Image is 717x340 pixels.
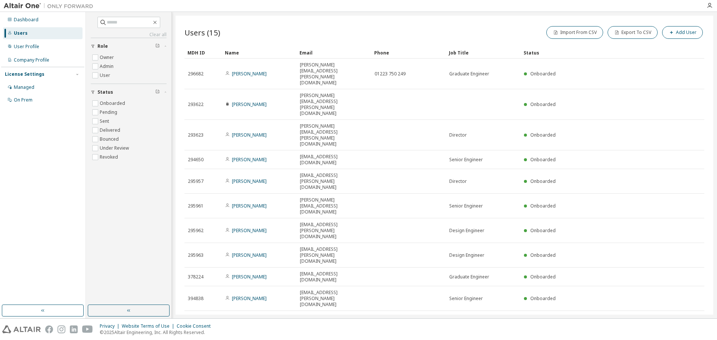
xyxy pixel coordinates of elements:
[232,71,267,77] a: [PERSON_NAME]
[122,323,177,329] div: Website Terms of Use
[155,89,160,95] span: Clear filter
[300,93,368,116] span: [PERSON_NAME][EMAIL_ADDRESS][PERSON_NAME][DOMAIN_NAME]
[530,132,556,138] span: Onboarded
[530,274,556,280] span: Onboarded
[300,246,368,264] span: [EMAIL_ADDRESS][PERSON_NAME][DOMAIN_NAME]
[14,17,38,23] div: Dashboard
[14,44,39,50] div: User Profile
[524,47,665,59] div: Status
[188,157,204,163] span: 294650
[300,123,368,147] span: [PERSON_NAME][EMAIL_ADDRESS][PERSON_NAME][DOMAIN_NAME]
[225,47,294,59] div: Name
[232,132,267,138] a: [PERSON_NAME]
[300,62,368,86] span: [PERSON_NAME][EMAIL_ADDRESS][PERSON_NAME][DOMAIN_NAME]
[187,47,219,59] div: MDH ID
[100,99,127,108] label: Onboarded
[188,274,204,280] span: 378224
[100,126,122,135] label: Delivered
[449,178,467,184] span: Director
[300,197,368,215] span: [PERSON_NAME][EMAIL_ADDRESS][DOMAIN_NAME]
[4,2,97,10] img: Altair One
[188,296,204,302] span: 394838
[177,323,215,329] div: Cookie Consent
[232,227,267,234] a: [PERSON_NAME]
[232,252,267,258] a: [PERSON_NAME]
[300,154,368,166] span: [EMAIL_ADDRESS][DOMAIN_NAME]
[530,178,556,184] span: Onboarded
[45,325,53,333] img: facebook.svg
[97,89,113,95] span: Status
[300,271,368,283] span: [EMAIL_ADDRESS][DOMAIN_NAME]
[188,71,204,77] span: 296682
[449,252,484,258] span: Design Engineer
[300,290,368,308] span: [EMAIL_ADDRESS][PERSON_NAME][DOMAIN_NAME]
[91,32,167,38] a: Clear all
[449,47,518,59] div: Job Title
[300,172,368,190] span: [EMAIL_ADDRESS][PERSON_NAME][DOMAIN_NAME]
[14,97,32,103] div: On Prem
[188,102,204,107] span: 293622
[100,71,112,80] label: User
[530,101,556,107] span: Onboarded
[91,38,167,54] button: Role
[155,43,160,49] span: Clear filter
[5,71,44,77] div: License Settings
[100,323,122,329] div: Privacy
[530,203,556,209] span: Onboarded
[58,325,65,333] img: instagram.svg
[100,117,111,126] label: Sent
[188,228,204,234] span: 295962
[232,156,267,163] a: [PERSON_NAME]
[449,274,489,280] span: Graduate Engineer
[530,71,556,77] span: Onboarded
[449,296,483,302] span: Senior Engineer
[449,132,467,138] span: Director
[14,57,49,63] div: Company Profile
[100,53,115,62] label: Owner
[82,325,93,333] img: youtube.svg
[100,144,130,153] label: Under Review
[375,71,406,77] span: 01223 750 249
[91,84,167,100] button: Status
[100,329,215,336] p: © 2025 Altair Engineering, Inc. All Rights Reserved.
[70,325,78,333] img: linkedin.svg
[530,252,556,258] span: Onboarded
[188,178,204,184] span: 295957
[449,157,483,163] span: Senior Engineer
[232,295,267,302] a: [PERSON_NAME]
[608,26,658,39] button: Export To CSV
[100,62,115,71] label: Admin
[100,153,119,162] label: Revoked
[530,156,556,163] span: Onboarded
[100,108,119,117] label: Pending
[374,47,443,59] div: Phone
[188,132,204,138] span: 293623
[232,101,267,107] a: [PERSON_NAME]
[530,227,556,234] span: Onboarded
[662,26,703,39] button: Add User
[449,228,484,234] span: Design Engineer
[184,27,220,38] span: Users (15)
[449,203,483,209] span: Senior Engineer
[97,43,108,49] span: Role
[299,47,368,59] div: Email
[530,295,556,302] span: Onboarded
[300,222,368,240] span: [EMAIL_ADDRESS][PERSON_NAME][DOMAIN_NAME]
[188,203,204,209] span: 295961
[14,84,34,90] div: Managed
[14,30,28,36] div: Users
[546,26,603,39] button: Import From CSV
[232,178,267,184] a: [PERSON_NAME]
[100,135,120,144] label: Bounced
[449,71,489,77] span: Graduate Engineer
[232,274,267,280] a: [PERSON_NAME]
[2,325,41,333] img: altair_logo.svg
[232,203,267,209] a: [PERSON_NAME]
[188,252,204,258] span: 295963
